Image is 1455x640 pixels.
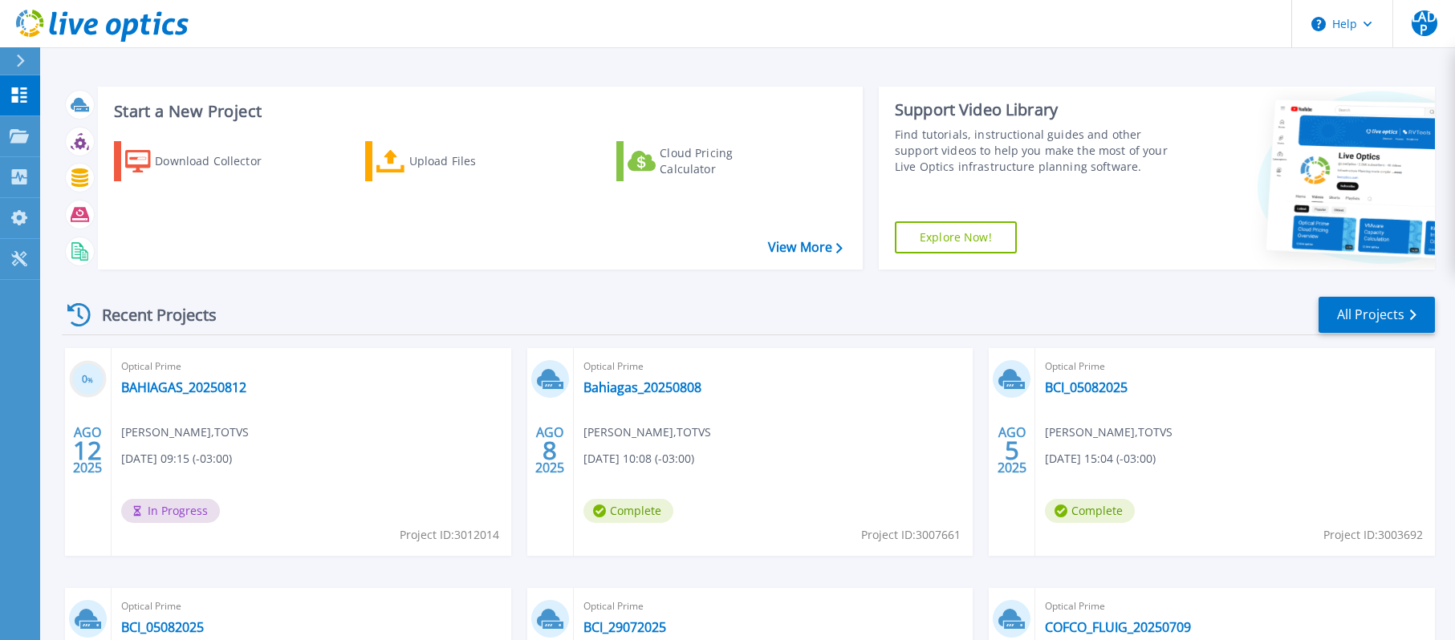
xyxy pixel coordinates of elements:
[1323,526,1423,544] span: Project ID: 3003692
[1045,423,1173,441] span: [PERSON_NAME] , TOTVS
[114,103,842,120] h3: Start a New Project
[1319,297,1435,333] a: All Projects
[121,423,249,441] span: [PERSON_NAME] , TOTVS
[400,526,499,544] span: Project ID: 3012014
[69,371,107,389] h3: 0
[365,141,544,181] a: Upload Files
[583,619,666,635] a: BCI_29072025
[73,444,102,457] span: 12
[121,499,220,523] span: In Progress
[1045,379,1128,395] a: BCI_05082025
[616,141,795,181] a: Cloud Pricing Calculator
[121,450,232,468] span: [DATE] 09:15 (-03:00)
[895,221,1017,253] a: Explore Now!
[583,597,964,615] span: Optical Prime
[1412,10,1437,36] span: LADP
[1045,597,1425,615] span: Optical Prime
[583,358,964,375] span: Optical Prime
[121,379,246,395] a: BAHIAGAS_20250812
[583,499,673,523] span: Complete
[1045,499,1135,523] span: Complete
[409,145,538,177] div: Upload Files
[583,450,694,468] span: [DATE] 10:08 (-03:00)
[895,99,1177,120] div: Support Video Library
[1045,358,1425,375] span: Optical Prime
[583,379,701,395] a: Bahiagas_20250808
[583,423,711,441] span: [PERSON_NAME] , TOTVS
[997,421,1027,480] div: AGO 2025
[121,358,502,375] span: Optical Prime
[87,375,93,384] span: %
[1045,450,1156,468] span: [DATE] 15:04 (-03:00)
[861,526,961,544] span: Project ID: 3007661
[114,141,293,181] a: Download Collector
[534,421,565,480] div: AGO 2025
[768,240,843,255] a: View More
[543,444,557,457] span: 8
[1045,619,1191,635] a: COFCO_FLUIG_20250709
[72,421,103,480] div: AGO 2025
[155,145,283,177] div: Download Collector
[1005,444,1019,457] span: 5
[62,295,238,334] div: Recent Projects
[895,127,1177,175] div: Find tutorials, instructional guides and other support videos to help you make the most of your L...
[121,619,204,635] a: BCI_05082025
[660,145,788,177] div: Cloud Pricing Calculator
[121,597,502,615] span: Optical Prime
